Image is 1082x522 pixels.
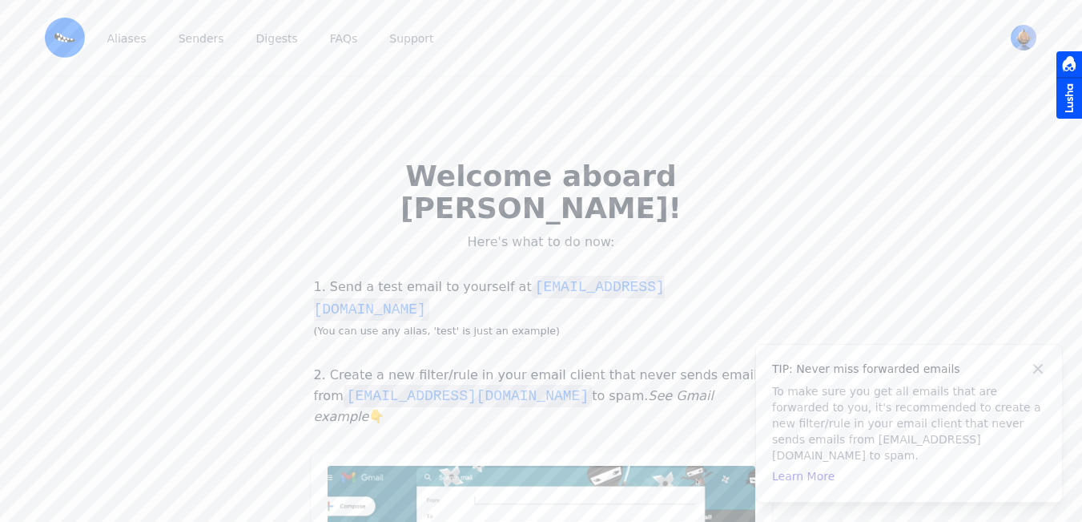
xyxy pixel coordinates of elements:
[314,325,561,337] small: (You can use any alias, 'test' is just an example)
[1009,23,1038,52] button: User menu
[314,388,714,424] i: See Gmail example
[344,385,592,407] code: [EMAIL_ADDRESS][DOMAIN_NAME]
[45,18,85,58] img: Email Monster
[772,470,835,483] a: Learn More
[772,383,1046,463] p: To make sure you get all emails that are forwarded to you, it's recommended to create a new filte...
[772,361,1046,377] h4: TIP: Never miss forwarded emails
[311,366,772,427] p: 2. Create a new filter/rule in your email client that never sends emails from to spam. 👇
[362,160,721,225] h2: Welcome aboard [PERSON_NAME]!
[362,234,721,250] p: Here's what to do now:
[1011,25,1036,51] img: lea poldo's Avatar
[311,276,772,340] p: 1. Send a test email to yourself at
[314,276,665,321] code: [EMAIL_ADDRESS][DOMAIN_NAME]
